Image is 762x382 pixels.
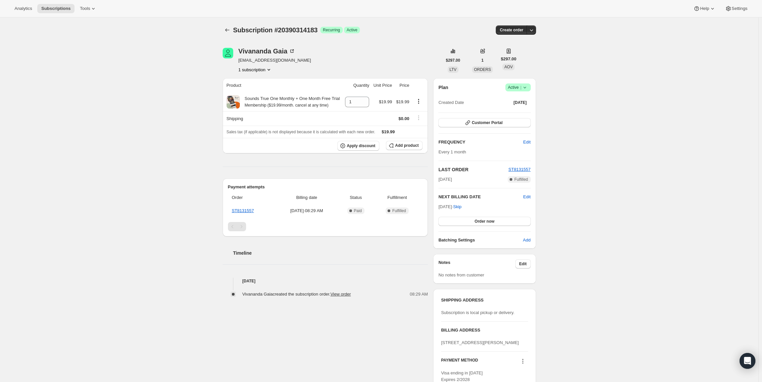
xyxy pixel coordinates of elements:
th: Unit Price [371,78,394,93]
span: Analytics [15,6,32,11]
span: Status [340,194,372,201]
span: Created Date [438,99,464,106]
button: Subscriptions [37,4,75,13]
span: [DATE] · 08:29 AM [277,207,336,214]
span: $19.99 [379,99,392,104]
button: Order now [438,217,530,226]
small: Membership ($19.99/month. cancel at any time) [245,103,329,108]
a: View order [331,292,351,297]
span: Recurring [323,27,340,33]
span: Create order [500,27,523,33]
button: Edit [515,259,531,269]
button: Edit [519,137,534,147]
span: Fulfilled [514,177,528,182]
h3: SHIPPING ADDRESS [441,297,528,303]
span: Vivananda Gaia [223,48,233,58]
h2: NEXT BILLING DATE [438,194,523,200]
span: Help [700,6,709,11]
th: Shipping [223,111,343,126]
h2: LAST ORDER [438,166,508,173]
span: [EMAIL_ADDRESS][DOMAIN_NAME] [238,57,311,64]
button: Add [519,235,534,245]
span: Edit [523,139,530,145]
span: Active [508,84,528,91]
span: [DATE] [438,176,452,183]
span: 08:29 AM [410,291,428,298]
span: [DATE] [514,100,527,105]
span: Subscriptions [41,6,71,11]
span: Add product [395,143,419,148]
h2: Plan [438,84,448,91]
span: No notes from customer [438,272,484,277]
span: Billing date [277,194,336,201]
button: Subscriptions [223,25,232,35]
button: Tools [76,4,101,13]
span: LTV [450,67,457,72]
h6: Batching Settings [438,237,523,243]
span: $297.00 [501,56,516,62]
span: Subscription is local pickup or delivery. [441,310,514,315]
span: $0.00 [398,116,409,121]
span: Fulfillment [376,194,419,201]
span: $19.99 [382,129,395,134]
button: Skip [449,202,465,212]
span: Add [523,237,530,243]
button: Apply discount [337,141,379,151]
button: Customer Portal [438,118,530,127]
span: ORDERS [474,67,491,72]
h2: Timeline [233,250,428,256]
span: Skip [453,204,461,210]
span: Subscription #20390314183 [233,26,318,34]
span: Tools [80,6,90,11]
span: $19.99 [396,99,409,104]
span: Vivananda Gaia created the subscription order. [242,292,351,297]
button: 1 [477,56,488,65]
div: Sounds True One Monthly + One Month Free Trial [240,95,340,109]
span: 1 [481,58,484,63]
span: Active [347,27,358,33]
span: Customer Portal [472,120,502,125]
span: Order now [475,219,494,224]
span: | [520,85,521,90]
span: Settings [732,6,747,11]
button: Product actions [238,66,272,73]
button: [DATE] [510,98,531,107]
a: ST8131557 [508,167,530,172]
th: Quantity [343,78,371,93]
div: Vivananda Gaia [238,48,296,54]
h4: [DATE] [223,278,428,284]
th: Price [394,78,411,93]
span: $297.00 [446,58,460,63]
a: ST8131557 [232,208,254,213]
h2: Payment attempts [228,184,423,190]
button: Analytics [11,4,36,13]
span: Sales tax (if applicable) is not displayed because it is calculated with each new order. [227,130,375,134]
img: product img [227,95,240,109]
span: Every 1 month [438,149,466,154]
span: Visa ending in [DATE] Expires 2/2028 [441,370,483,382]
span: [DATE] · [438,204,461,209]
span: Edit [519,261,527,267]
h3: Notes [438,259,515,269]
button: Help [689,4,719,13]
button: Add product [386,141,423,150]
div: Open Intercom Messenger [740,353,755,369]
button: Edit [523,194,530,200]
span: Paid [354,208,362,213]
nav: Pagination [228,222,423,231]
span: Fulfilled [392,208,406,213]
button: Shipping actions [413,114,424,121]
button: Settings [721,4,751,13]
th: Order [228,190,276,205]
button: Create order [496,25,527,35]
button: ST8131557 [508,166,530,173]
span: Apply discount [347,143,375,148]
h3: PAYMENT METHOD [441,358,478,366]
span: AOV [504,65,513,69]
span: [STREET_ADDRESS][PERSON_NAME] [441,340,519,345]
h3: BILLING ADDRESS [441,327,528,334]
button: Product actions [413,98,424,105]
h2: FREQUENCY [438,139,523,145]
